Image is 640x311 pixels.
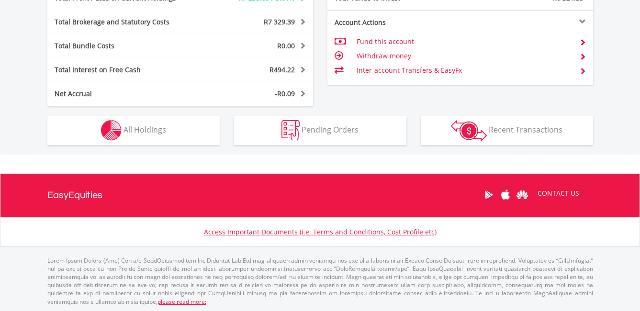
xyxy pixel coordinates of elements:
[451,120,487,141] img: transactions-zar-wht.png
[47,17,202,27] div: Total Brokerage and Statutory Costs
[421,116,593,145] button: Recent Transactions
[157,298,206,306] a: please read more:
[264,17,295,26] span: R7 329.39
[357,34,572,49] td: Fund this account
[281,120,300,141] img: pending_instructions-wht.png
[357,49,572,63] td: Withdraw money
[269,65,295,74] span: R494.22
[275,89,295,98] span: -R0.09
[47,41,202,51] div: Total Bundle Costs
[204,227,437,236] a: Access Important Documents (i.e. Terms and Conditions, Cost Profile etc)
[124,124,166,135] span: All Holdings
[234,116,406,145] button: Pending Orders
[47,116,220,145] button: All Holdings
[489,124,562,135] span: Recent Transactions
[47,174,102,217] a: EasyEquities
[481,180,497,210] a: Google Play
[302,124,359,135] span: Pending Orders
[47,65,202,75] div: Total Interest on Free Cash
[277,41,295,50] span: R0.00
[531,180,586,207] a: CONTACT US
[514,180,531,210] a: Huawei
[101,120,122,141] img: holdings-wht.png
[357,63,572,78] td: Inter-account Transfers & EasyFx
[327,18,460,27] div: Account Actions
[497,180,514,210] a: Apple
[47,256,593,306] p: Lorem Ipsum Dolors (Ame) Con a/e SeddOeiusmod tem InciDiduntut Lab Etd mag aliquaen admin veniamq...
[47,89,202,99] div: Net Accrual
